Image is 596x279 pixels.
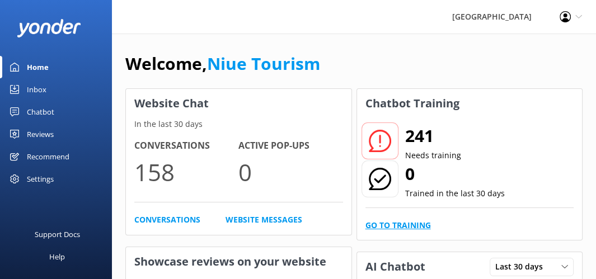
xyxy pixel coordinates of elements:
[27,56,49,78] div: Home
[35,223,80,245] div: Support Docs
[27,123,54,145] div: Reviews
[495,261,550,273] span: Last 30 days
[207,52,320,75] a: Niue Tourism
[125,50,320,77] h1: Welcome,
[134,139,238,153] h4: Conversations
[405,122,461,149] h2: 241
[126,118,351,130] p: In the last 30 days
[126,89,351,118] h3: Website Chat
[27,145,69,168] div: Recommend
[126,247,351,276] h3: Showcase reviews on your website
[357,89,468,118] h3: Chatbot Training
[27,101,54,123] div: Chatbot
[27,168,54,190] div: Settings
[27,78,46,101] div: Inbox
[405,149,461,162] p: Needs training
[238,139,342,153] h4: Active Pop-ups
[134,214,200,226] a: Conversations
[226,214,302,226] a: Website Messages
[405,187,505,200] p: Trained in the last 30 days
[405,160,505,187] h2: 0
[365,219,431,231] a: Go to Training
[17,19,81,37] img: yonder-white-logo.png
[238,153,342,191] p: 0
[134,153,238,191] p: 158
[49,245,65,268] div: Help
